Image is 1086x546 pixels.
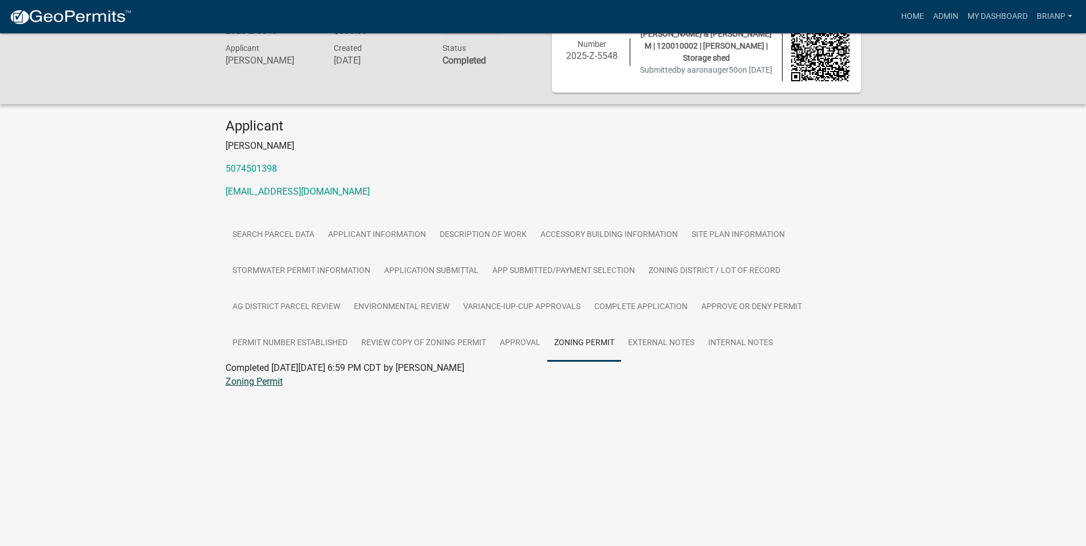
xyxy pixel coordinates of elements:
[677,65,738,74] span: by aaronauger50
[1032,6,1077,27] a: BrianP
[640,65,772,74] span: Submitted on [DATE]
[226,43,259,53] span: Applicant
[897,6,929,27] a: Home
[791,23,850,81] img: QR code
[443,55,486,66] strong: Completed
[685,217,792,254] a: SITE PLAN INFORMATION
[642,253,787,290] a: ZONING DISTRICT / LOT OF RECORD
[354,325,493,362] a: Review Copy of Zoning Permit
[963,6,1032,27] a: My Dashboard
[226,253,377,290] a: STORMWATER PERMIT INFORMATION
[578,39,606,49] span: Number
[226,289,347,326] a: AG DISTRICT PARCEL REVIEW
[226,118,861,134] h4: Applicant
[493,325,547,362] a: APPROVAL
[929,6,963,27] a: Admin
[433,217,534,254] a: DESCRIPTION OF WORK
[621,325,701,362] a: External Notes
[226,217,321,254] a: Search Parcel Data
[456,289,587,326] a: VARIANCE-IUP-CUP APPROVALS
[226,186,370,197] a: [EMAIL_ADDRESS][DOMAIN_NAME]
[701,325,780,362] a: Internal Notes
[641,29,772,62] span: [PERSON_NAME] & [PERSON_NAME] M | 120010002 | [PERSON_NAME] | Storage shed
[226,163,277,174] a: 5074501398
[226,55,317,66] h6: [PERSON_NAME]
[377,253,485,290] a: APPLICATION SUBMITTAL
[694,289,809,326] a: APPROVE OR DENY PERMIT
[226,376,283,387] a: Zoning Permit
[485,253,642,290] a: APP SUBMITTED/PAYMENT SELECTION
[334,55,425,66] h6: [DATE]
[321,217,433,254] a: APPLICANT INFORMATION
[547,325,621,362] a: Zoning Permit
[587,289,694,326] a: COMPLETE APPLICATION
[534,217,685,254] a: ACCESSORY BUILDING INFORMATION
[226,139,861,153] p: [PERSON_NAME]
[347,289,456,326] a: ENVIRONMENTAL REVIEW
[226,325,354,362] a: PERMIT NUMBER ESTABLISHED
[226,362,464,373] span: Completed [DATE][DATE] 6:59 PM CDT by [PERSON_NAME]
[563,50,622,61] h6: 2025-Z-5548
[443,43,466,53] span: Status
[334,43,362,53] span: Created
